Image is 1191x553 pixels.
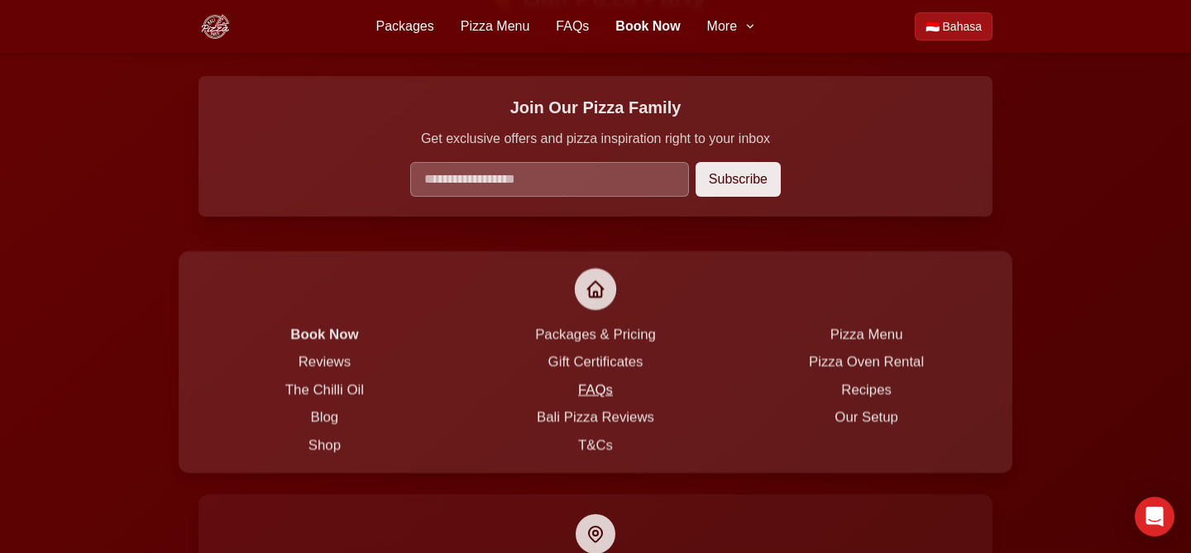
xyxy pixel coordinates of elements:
[696,162,781,197] button: Subscribe
[311,410,339,425] a: Blog
[578,438,613,453] a: T&Cs
[841,382,892,397] a: Recipes
[299,355,351,369] a: Reviews
[285,382,364,397] a: The Chilli Oil
[375,17,433,36] a: Packages
[548,355,643,369] a: Gift Certificates
[556,17,589,36] a: FAQs
[943,18,982,35] span: Bahasa
[218,129,973,149] p: Get exclusive offers and pizza inspiration right to your inbox
[809,355,924,369] a: Pizza Oven Rental
[535,327,656,341] a: Packages & Pricing
[915,12,992,41] a: Beralih ke Bahasa Indonesia
[198,10,232,43] img: Bali Pizza Party Logo
[1135,497,1174,536] div: Open Intercom Messenger
[830,327,903,341] a: Pizza Menu
[218,96,973,119] h3: Join Our Pizza Family
[461,17,530,36] a: Pizza Menu
[309,438,341,453] a: Shop
[537,410,654,425] a: Bali Pizza Reviews
[707,17,737,36] span: More
[578,382,613,397] a: FAQs
[615,17,680,36] a: Book Now
[290,327,358,341] a: Book Now
[707,17,757,36] button: More
[835,410,898,425] a: Our Setup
